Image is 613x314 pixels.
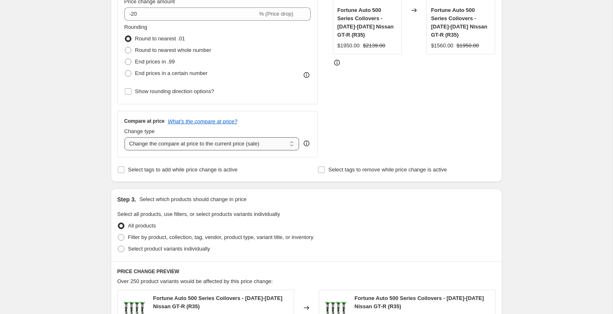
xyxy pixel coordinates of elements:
p: Select which products should change in price [139,195,246,204]
strike: $2139.00 [363,42,385,50]
input: -15 [124,7,257,21]
span: Fortune Auto 500 Series Coilovers - [DATE]-[DATE] Nissan GT-R (R35) [355,295,484,309]
span: % (Price drop) [259,11,293,17]
span: Select tags to add while price change is active [128,166,238,173]
span: Round to nearest .01 [135,35,185,42]
span: Round to nearest whole number [135,47,211,53]
span: Fortune Auto 500 Series Coilovers - [DATE]-[DATE] Nissan GT-R (R35) [337,7,394,38]
span: Rounding [124,24,147,30]
span: Show rounding direction options? [135,88,214,94]
span: Filter by product, collection, tag, vendor, product type, variant title, or inventory [128,234,314,240]
span: Select product variants individually [128,246,210,252]
h3: Compare at price [124,118,165,124]
span: Over 250 product variants would be affected by this price change: [117,278,273,284]
span: Change type [124,128,155,134]
h6: PRICE CHANGE PREVIEW [117,268,496,275]
div: help [302,139,311,148]
span: Select all products, use filters, or select products variants individually [117,211,280,217]
span: All products [128,223,156,229]
h2: Step 3. [117,195,136,204]
span: Fortune Auto 500 Series Coilovers - [DATE]-[DATE] Nissan GT-R (R35) [153,295,283,309]
div: $1560.00 [431,42,453,50]
strike: $1950.00 [456,42,479,50]
span: End prices in a certain number [135,70,208,76]
button: What's the compare at price? [168,118,238,124]
div: $1950.00 [337,42,360,50]
span: Select tags to remove while price change is active [328,166,447,173]
span: Fortune Auto 500 Series Coilovers - [DATE]-[DATE] Nissan GT-R (R35) [431,7,487,38]
span: End prices in .99 [135,59,175,65]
